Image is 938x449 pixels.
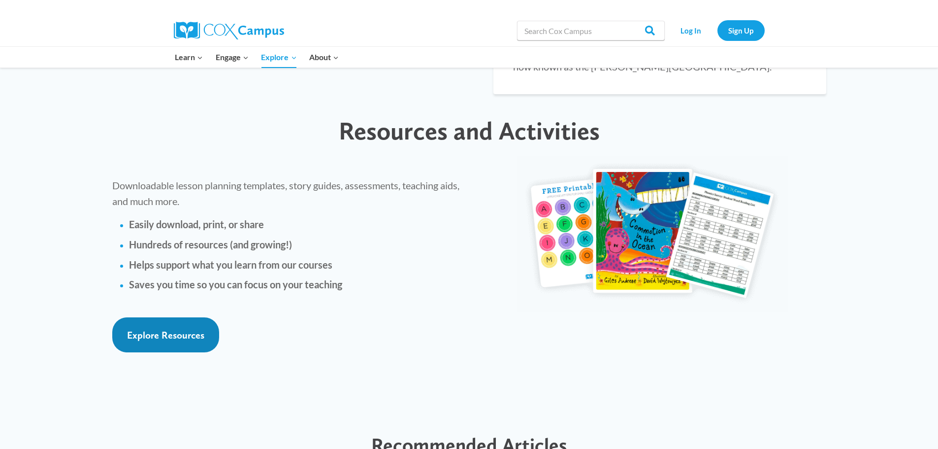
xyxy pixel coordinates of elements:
strong: Helps support what you learn from our courses [129,259,332,271]
nav: Primary Navigation [169,47,345,68]
button: Child menu of Explore [255,47,303,68]
button: Child menu of Engage [209,47,255,68]
input: Search Cox Campus [517,21,665,40]
a: Log In [670,20,712,40]
nav: Secondary Navigation [670,20,765,40]
strong: Easily download, print, or share [129,218,264,230]
img: Cox Campus [174,22,284,39]
span: Resources and Activities [339,115,600,146]
img: educator-courses-img [517,156,788,312]
strong: Saves you time so you can focus on your teaching [129,278,342,290]
a: Explore Resources [112,317,219,352]
a: Sign Up [717,20,765,40]
strong: Hundreds of resources (and growing!) [129,239,292,250]
button: Child menu of About [303,47,345,68]
button: Child menu of Learn [169,47,210,68]
span: Downloadable lesson planning templates, story guides, assessments, teaching aids, and much more. [112,179,459,207]
span: Explore Resources [127,329,204,341]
